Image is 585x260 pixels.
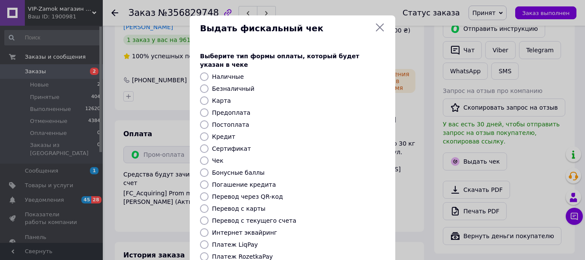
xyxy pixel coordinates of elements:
[200,22,371,35] span: Выдать фискальный чек
[212,145,251,152] label: Сертификат
[212,217,296,224] label: Перевод с текущего счета
[212,253,273,260] label: Платеж RozetkaPay
[212,241,258,248] label: Платеж LiqPay
[212,109,251,116] label: Предоплата
[212,193,283,200] label: Перевод через QR-код
[212,73,244,80] label: Наличные
[212,133,235,140] label: Кредит
[200,53,359,68] span: Выберите тип формы оплаты, который будет указан в чеке
[212,157,224,164] label: Чек
[212,205,266,212] label: Перевод с карты
[212,97,231,104] label: Карта
[212,229,277,236] label: Интернет эквайринг
[212,181,276,188] label: Погашение кредита
[212,169,265,176] label: Бонусные баллы
[212,85,254,92] label: Безналичный
[212,121,249,128] label: Постоплата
